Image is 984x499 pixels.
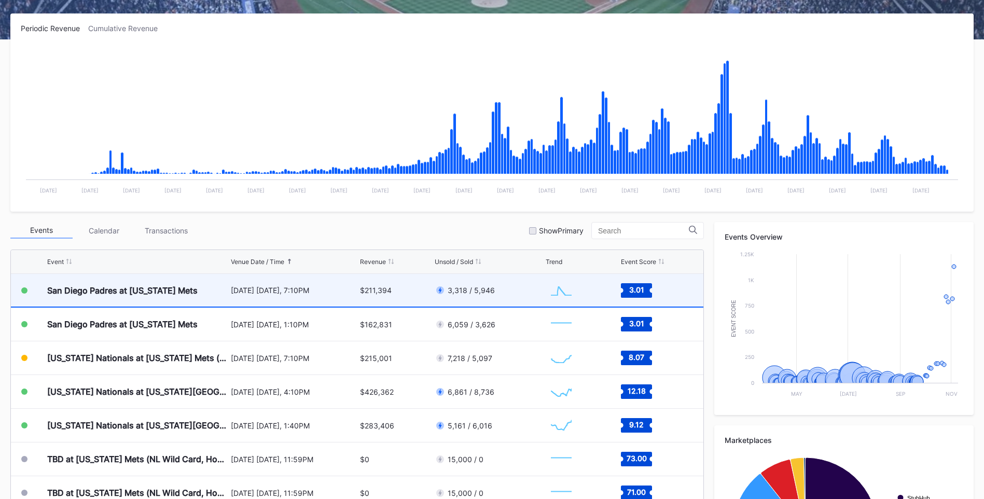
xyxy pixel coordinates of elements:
div: [DATE] [DATE], 1:10PM [231,320,357,329]
text: [DATE] [829,187,846,193]
div: 15,000 / 0 [448,455,483,464]
text: 250 [745,354,754,360]
div: [DATE] [DATE], 4:10PM [231,387,357,396]
svg: Chart title [725,249,963,405]
div: Marketplaces [725,436,963,445]
svg: Chart title [546,345,577,371]
text: May [791,391,802,397]
text: 71.00 [627,488,646,496]
text: 3.01 [629,285,644,294]
text: 12.18 [627,386,645,395]
div: 7,218 / 5,097 [448,354,492,363]
div: San Diego Padres at [US_STATE] Mets [47,319,198,329]
text: [DATE] [413,187,431,193]
text: 73.00 [626,454,646,463]
div: $211,394 [360,286,392,295]
text: 0 [751,380,754,386]
div: 5,161 / 6,016 [448,421,492,430]
div: 6,861 / 8,736 [448,387,494,396]
text: [DATE] [840,391,857,397]
div: $0 [360,455,369,464]
div: 15,000 / 0 [448,489,483,497]
svg: Chart title [546,278,577,303]
text: [DATE] [455,187,473,193]
text: [DATE] [372,187,389,193]
text: 1.25k [740,251,754,257]
div: [DATE] [DATE], 11:59PM [231,455,357,464]
div: San Diego Padres at [US_STATE] Mets [47,285,198,296]
text: [DATE] [123,187,140,193]
div: [US_STATE] Nationals at [US_STATE] Mets (Pop-Up Home Run Apple Giveaway) [47,353,228,363]
div: [US_STATE] Nationals at [US_STATE][GEOGRAPHIC_DATA] [47,420,228,431]
text: [DATE] [164,187,182,193]
text: [DATE] [912,187,930,193]
div: $162,831 [360,320,392,329]
div: Transactions [135,223,197,239]
text: 3.01 [629,319,644,328]
input: Search [598,227,689,235]
text: 8.07 [629,353,644,362]
text: [DATE] [330,187,348,193]
text: Nov [946,391,958,397]
text: Sep [896,391,905,397]
text: [DATE] [663,187,680,193]
div: 3,318 / 5,946 [448,286,495,295]
text: [DATE] [621,187,639,193]
text: [DATE] [497,187,514,193]
text: 750 [745,302,754,309]
svg: Chart title [546,412,577,438]
text: [DATE] [206,187,223,193]
div: Show Primary [539,226,584,235]
div: Event Score [621,258,656,266]
text: [DATE] [704,187,722,193]
text: Event Score [731,300,737,337]
div: Events [10,223,73,239]
div: [DATE] [DATE], 11:59PM [231,489,357,497]
div: 6,059 / 3,626 [448,320,495,329]
div: Event [47,258,64,266]
div: $283,406 [360,421,394,430]
div: TBD at [US_STATE] Mets (NL Wild Card, Home Game 1) (If Necessary) [47,454,228,464]
text: [DATE] [289,187,306,193]
div: Calendar [73,223,135,239]
div: $426,362 [360,387,394,396]
svg: Chart title [546,379,577,405]
text: [DATE] [538,187,556,193]
svg: Chart title [546,446,577,472]
div: Events Overview [725,232,963,241]
svg: Chart title [21,46,963,201]
div: Trend [546,258,562,266]
text: [DATE] [81,187,99,193]
div: [DATE] [DATE], 7:10PM [231,286,357,295]
div: $215,001 [360,354,392,363]
div: [DATE] [DATE], 7:10PM [231,354,357,363]
text: 500 [745,328,754,335]
svg: Chart title [546,311,577,337]
div: [DATE] [DATE], 1:40PM [231,421,357,430]
div: Cumulative Revenue [88,24,166,33]
text: [DATE] [247,187,265,193]
div: $0 [360,489,369,497]
text: [DATE] [746,187,763,193]
text: [DATE] [787,187,805,193]
text: 9.12 [629,420,644,429]
text: [DATE] [580,187,597,193]
div: TBD at [US_STATE] Mets (NL Wild Card, Home Game 2) (If Necessary) [47,488,228,498]
div: [US_STATE] Nationals at [US_STATE][GEOGRAPHIC_DATA] (Long Sleeve T-Shirt Giveaway) [47,386,228,397]
div: Revenue [360,258,386,266]
text: [DATE] [40,187,57,193]
div: Unsold / Sold [435,258,473,266]
text: 1k [748,277,754,283]
div: Venue Date / Time [231,258,284,266]
div: Periodic Revenue [21,24,88,33]
text: [DATE] [870,187,888,193]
